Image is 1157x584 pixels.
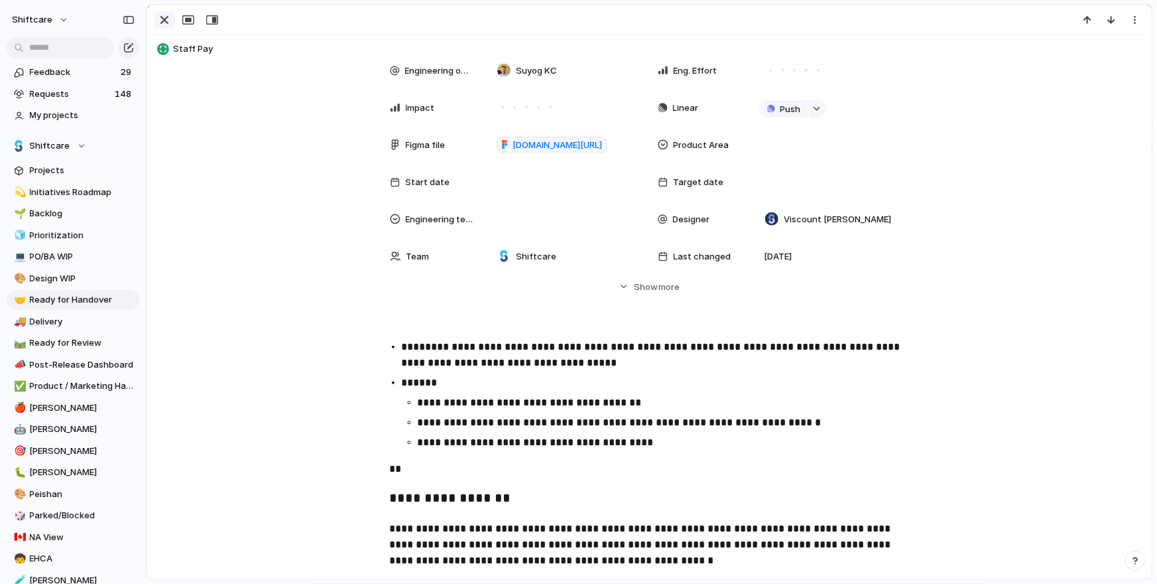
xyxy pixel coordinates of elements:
[115,88,134,101] span: 148
[406,102,435,115] span: Impact
[674,176,724,189] span: Target date
[12,423,25,436] button: 🤖
[12,293,25,307] button: 🤝
[14,271,23,286] div: 🎨
[30,336,135,350] span: Ready for Review
[14,184,23,200] div: 💫
[30,552,135,565] span: EHCA
[12,531,25,544] button: 🇨🇦
[6,9,76,31] button: shiftcare
[12,509,25,522] button: 🎲
[12,207,25,220] button: 🌱
[14,422,23,437] div: 🤖
[406,213,475,226] span: Engineering team
[30,509,135,522] span: Parked/Blocked
[12,250,25,263] button: 💻
[517,64,558,78] span: Suyog KC
[14,443,23,459] div: 🎯
[784,213,892,226] span: Viscount [PERSON_NAME]
[7,484,139,504] a: 🎨Peishan
[7,136,139,156] button: Shiftcare
[658,281,680,294] span: more
[7,333,139,353] a: 🛤️Ready for Review
[30,466,135,479] span: [PERSON_NAME]
[7,376,139,396] a: ✅Product / Marketing Handover
[764,250,792,263] span: [DATE]
[12,552,25,565] button: 🧒
[14,206,23,222] div: 🌱
[12,315,25,328] button: 🚚
[759,100,808,117] button: Push
[30,315,135,328] span: Delivery
[14,379,23,394] div: ✅
[14,508,23,524] div: 🎲
[7,441,139,461] a: 🎯[PERSON_NAME]
[12,186,25,199] button: 💫
[30,272,135,285] span: Design WIP
[30,66,117,79] span: Feedback
[30,402,135,415] span: [PERSON_NAME]
[14,314,23,329] div: 🚚
[7,183,139,202] a: 💫Initiatives Roadmap
[7,419,139,439] a: 🤖[PERSON_NAME]
[14,465,23,480] div: 🐛
[30,445,135,458] span: [PERSON_NAME]
[674,139,729,152] span: Product Area
[12,336,25,350] button: 🛤️
[153,38,1146,60] button: Staff Pay
[7,269,139,289] a: 🎨Design WIP
[7,204,139,224] a: 🌱Backlog
[173,42,1146,56] span: Staff Pay
[30,88,111,101] span: Requests
[7,226,139,246] a: 🧊Prioritization
[7,398,139,418] a: 🍎[PERSON_NAME]
[673,213,710,226] span: Designer
[30,250,135,263] span: PO/BA WIP
[7,506,139,526] a: 🎲Parked/Blocked
[674,64,717,78] span: Eng. Effort
[14,336,23,351] div: 🛤️
[14,357,23,372] div: 📣
[673,102,699,115] span: Linear
[390,275,910,299] button: Showmore
[121,66,134,79] span: 29
[7,84,139,104] a: Requests148
[405,64,475,78] span: Engineering owner
[7,290,139,310] div: 🤝Ready for Handover
[7,247,139,267] a: 💻PO/BA WIP
[14,228,23,243] div: 🧊
[14,250,23,265] div: 💻
[14,486,23,502] div: 🎨
[12,272,25,285] button: 🎨
[634,281,658,294] span: Show
[12,445,25,458] button: 🎯
[30,380,135,393] span: Product / Marketing Handover
[30,423,135,436] span: [PERSON_NAME]
[7,463,139,482] a: 🐛[PERSON_NAME]
[30,139,70,153] span: Shiftcare
[12,13,52,27] span: shiftcare
[7,161,139,181] a: Projects
[30,109,135,122] span: My projects
[12,488,25,501] button: 🎨
[7,106,139,125] a: My projects
[12,380,25,393] button: ✅
[780,103,801,116] span: Push
[14,530,23,545] div: 🇨🇦
[7,549,139,569] a: 🧒EHCA
[30,186,135,199] span: Initiatives Roadmap
[14,400,23,415] div: 🍎
[513,139,603,152] span: [DOMAIN_NAME][URL]
[14,551,23,567] div: 🧒
[12,358,25,372] button: 📣
[7,355,139,375] a: 📣Post-Release Dashboard
[7,528,139,547] a: 🇨🇦NA View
